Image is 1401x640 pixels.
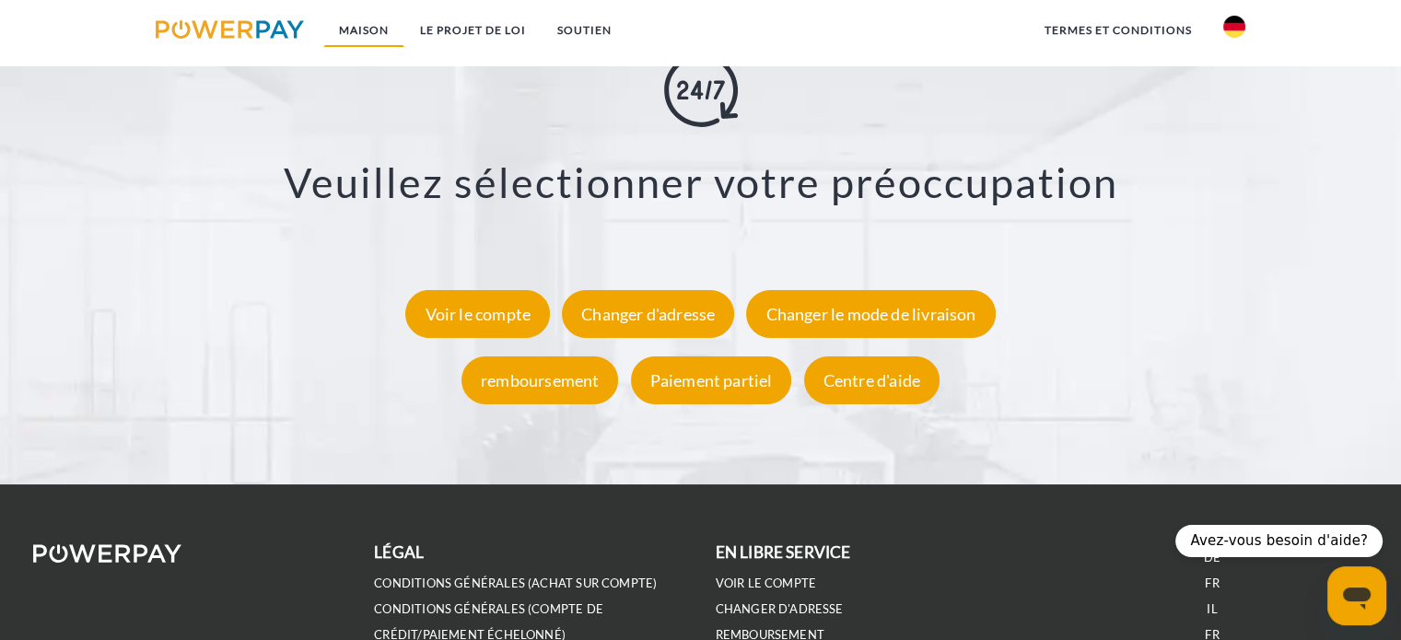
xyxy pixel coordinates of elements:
[1190,532,1368,549] font: Avez-vous besoin d'aide?
[1045,23,1192,37] font: termes et conditions
[800,370,944,390] a: Centre d'aide
[374,576,657,591] a: Conditions générales (achat sur compte)
[650,370,773,390] font: Paiement partiel
[716,601,844,616] font: Changer d'adresse
[425,304,531,324] font: Voir le compte
[284,157,1118,206] font: Veuillez sélectionner votre préoccupation
[420,23,526,37] font: LE PROJET DE LOI
[716,601,844,617] a: Changer d'adresse
[557,304,739,324] a: Changer d'adresse
[457,370,623,390] a: remboursement
[1207,601,1217,617] a: IL
[1204,550,1220,565] a: DE
[1207,601,1217,616] font: IL
[401,304,555,324] a: Voir le compte
[741,304,999,324] a: Changer le mode de livraison
[339,23,389,37] font: Maison
[1223,16,1245,38] img: de
[664,52,738,126] img: online-shopping.svg
[1175,525,1383,557] div: Avez-vous besoin d'aide?
[481,370,599,390] font: remboursement
[626,370,797,390] a: Paiement partiel
[33,544,181,563] img: logo-powerpay-white.svg
[716,542,851,562] font: en libre service
[716,576,817,591] a: Voir le compte
[765,304,975,324] font: Changer le mode de livraison
[1205,576,1219,591] a: FR
[1327,566,1386,625] iframe: Bouton pour ouvrir la fenêtre de messagerie ; conversation en cours
[323,14,404,47] a: Maison
[557,23,612,37] font: SOUTIEN
[581,304,715,324] font: Changer d'adresse
[404,14,542,47] a: LE PROJET DE LOI
[156,20,304,39] img: logo-powerpay.svg
[1029,14,1208,47] a: termes et conditions
[374,542,424,562] font: légal
[1204,550,1220,564] font: DE
[823,370,920,390] font: Centre d'aide
[542,14,627,47] a: SOUTIEN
